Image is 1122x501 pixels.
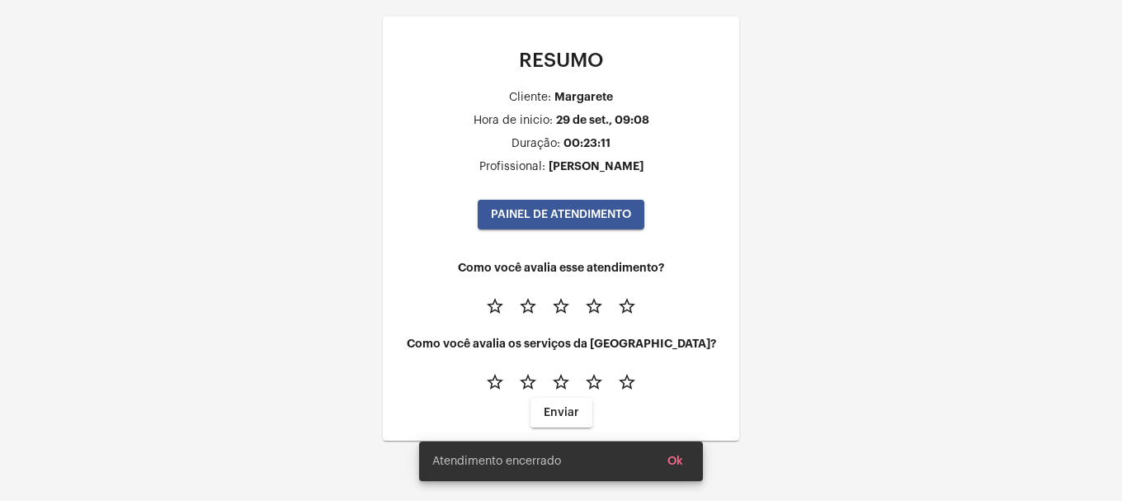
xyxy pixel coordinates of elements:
[530,398,592,428] button: Enviar
[617,372,637,392] mat-icon: star_border
[478,200,644,229] button: PAINEL DE ATENDIMENTO
[554,91,613,103] div: Margarete
[474,115,553,127] div: Hora de inicio:
[617,296,637,316] mat-icon: star_border
[396,338,726,350] h4: Como você avalia os serviços da [GEOGRAPHIC_DATA]?
[518,372,538,392] mat-icon: star_border
[544,407,579,418] span: Enviar
[551,296,571,316] mat-icon: star_border
[396,262,726,274] h4: Como você avalia esse atendimento?
[584,372,604,392] mat-icon: star_border
[518,296,538,316] mat-icon: star_border
[551,372,571,392] mat-icon: star_border
[479,161,545,173] div: Profissional:
[556,114,649,126] div: 29 de set., 09:08
[563,137,610,149] div: 00:23:11
[396,50,726,71] p: RESUMO
[485,372,505,392] mat-icon: star_border
[509,92,551,104] div: Cliente:
[654,447,696,476] button: Ok
[667,456,683,467] span: Ok
[511,138,560,150] div: Duração:
[549,160,643,173] div: [PERSON_NAME]
[432,453,561,470] span: Atendimento encerrado
[584,296,604,316] mat-icon: star_border
[485,296,505,316] mat-icon: star_border
[491,209,631,220] span: PAINEL DE ATENDIMENTO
